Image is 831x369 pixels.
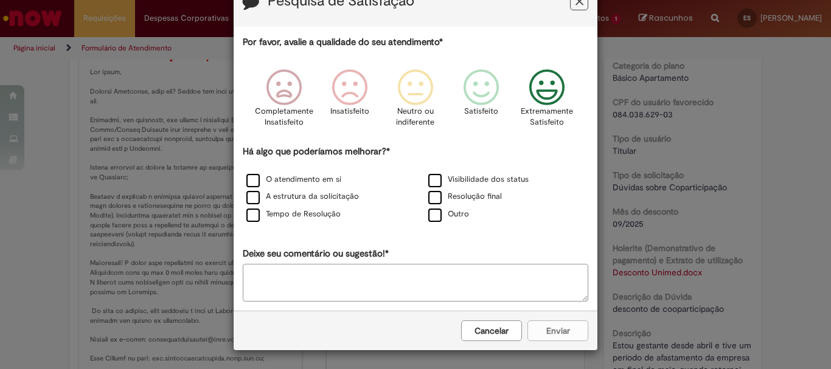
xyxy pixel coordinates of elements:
label: Tempo de Resolução [246,209,341,220]
p: Neutro ou indiferente [394,106,437,128]
p: Extremamente Satisfeito [521,106,573,128]
div: Há algo que poderíamos melhorar?* [243,145,588,224]
label: O atendimento em si [246,174,341,185]
div: Extremamente Satisfeito [516,60,578,143]
div: Insatisfeito [319,60,381,143]
div: Satisfeito [450,60,512,143]
p: Insatisfeito [330,106,369,117]
label: Outro [428,209,469,220]
label: Por favor, avalie a qualidade do seu atendimento* [243,36,443,49]
label: Resolução final [428,191,502,202]
label: A estrutura da solicitação [246,191,359,202]
p: Satisfeito [464,106,498,117]
label: Visibilidade dos status [428,174,529,185]
button: Cancelar [461,320,522,341]
div: Completamente Insatisfeito [252,60,315,143]
div: Neutro ou indiferente [384,60,447,143]
label: Deixe seu comentário ou sugestão!* [243,247,389,260]
p: Completamente Insatisfeito [255,106,313,128]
